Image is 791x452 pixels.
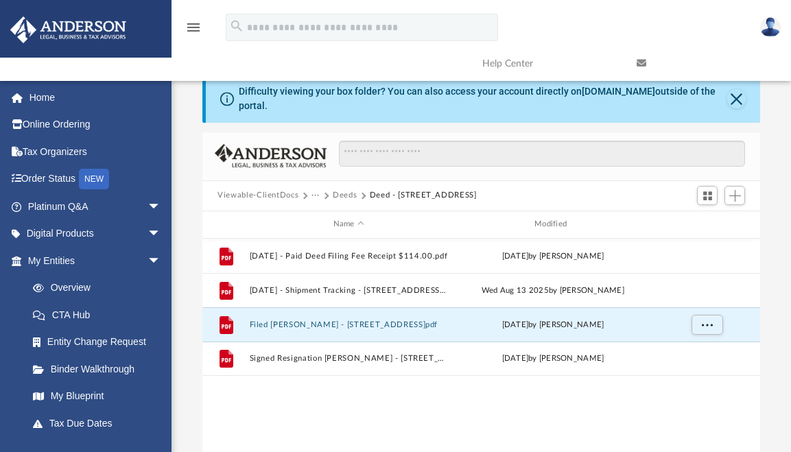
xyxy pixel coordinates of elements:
[250,320,448,329] button: Filed [PERSON_NAME] - [STREET_ADDRESS]pdf
[454,284,652,296] div: Wed Aug 13 2025 by [PERSON_NAME]
[10,111,182,139] a: Online Ordering
[10,84,182,111] a: Home
[6,16,130,43] img: Anderson Advisors Platinum Portal
[10,220,182,248] a: Digital Productsarrow_drop_down
[10,193,182,220] a: Platinum Q&Aarrow_drop_down
[19,301,182,329] a: CTA Hub
[582,86,655,97] a: [DOMAIN_NAME]
[10,247,182,274] a: My Entitiesarrow_drop_down
[229,19,244,34] i: search
[454,318,652,331] div: [DATE] by [PERSON_NAME]
[19,274,182,302] a: Overview
[10,138,182,165] a: Tax Organizers
[454,353,652,365] div: [DATE] by [PERSON_NAME]
[209,218,243,230] div: id
[19,355,182,383] a: Binder Walkthrough
[727,89,746,108] button: Close
[19,329,182,356] a: Entity Change Request
[370,189,477,202] button: Deed - [STREET_ADDRESS]
[339,141,745,167] input: Search files and folders
[453,218,652,230] div: Modified
[147,247,175,275] span: arrow_drop_down
[147,220,175,248] span: arrow_drop_down
[472,36,626,91] a: Help Center
[19,383,175,410] a: My Blueprint
[147,193,175,221] span: arrow_drop_down
[10,165,182,193] a: Order StatusNEW
[692,314,723,335] button: More options
[250,252,448,261] button: [DATE] - Paid Deed Filing Fee Receipt $114.00.pdf
[454,250,652,262] div: [DATE] by [PERSON_NAME]
[249,218,448,230] div: Name
[658,218,754,230] div: id
[333,189,357,202] button: Deeds
[724,186,745,205] button: Add
[311,189,320,202] button: ···
[239,84,727,113] div: Difficulty viewing your box folder? You can also access your account directly on outside of the p...
[217,189,298,202] button: Viewable-ClientDocs
[19,409,182,437] a: Tax Due Dates
[250,354,448,363] button: Signed Resignation [PERSON_NAME] - [STREET_ADDRESS]pdf
[79,169,109,189] div: NEW
[697,186,718,205] button: Switch to Grid View
[760,17,781,37] img: User Pic
[250,286,448,295] button: [DATE] - Shipment Tracking - [STREET_ADDRESS] (Filed Deed and Resignation Paperwork).pdf
[185,26,202,36] a: menu
[185,19,202,36] i: menu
